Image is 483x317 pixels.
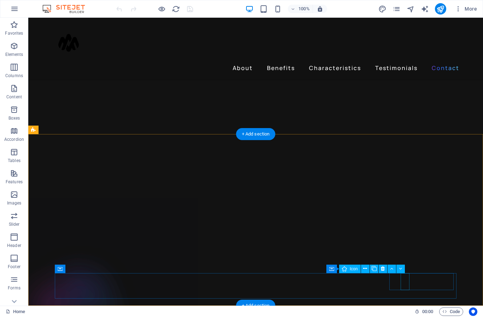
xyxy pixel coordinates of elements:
p: Favorites [5,30,23,36]
img: Editor Logo [41,5,94,13]
h6: 100% [298,5,310,13]
button: 100% [288,5,313,13]
a: Click to cancel selection. Double-click to open Pages [6,307,25,316]
div: + Add section [236,300,275,312]
i: Navigator [407,5,415,13]
i: On resize automatically adjust zoom level to fit chosen device. [317,6,323,12]
button: Code [439,307,463,316]
p: Columns [5,73,23,79]
button: pages [392,5,401,13]
i: Design (Ctrl+Alt+Y) [378,5,386,13]
p: Content [6,94,22,100]
i: Pages (Ctrl+Alt+S) [392,5,401,13]
button: More [452,3,480,15]
h6: Session time [415,307,433,316]
button: text_generator [421,5,429,13]
p: Forms [8,285,21,291]
p: Slider [9,221,20,227]
span: : [427,309,428,314]
button: navigator [407,5,415,13]
button: publish [435,3,446,15]
p: Boxes [8,115,20,121]
p: Tables [8,158,21,163]
p: Accordion [4,137,24,142]
p: Elements [5,52,23,57]
p: Images [7,200,22,206]
span: 00 00 [422,307,433,316]
p: Header [7,243,21,248]
p: Features [6,179,23,185]
i: Reload page [172,5,180,13]
span: More [455,5,477,12]
button: design [378,5,387,13]
button: Click here to leave preview mode and continue editing [157,5,166,13]
i: AI Writer [421,5,429,13]
button: Usercentrics [469,307,477,316]
p: Footer [8,264,21,270]
span: Icon [350,267,358,271]
div: + Add section [236,128,275,140]
button: reload [171,5,180,13]
span: Code [442,307,460,316]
